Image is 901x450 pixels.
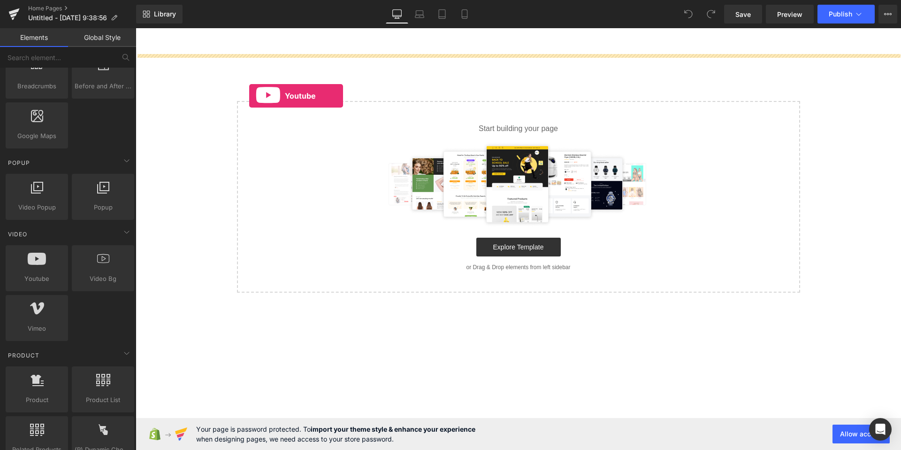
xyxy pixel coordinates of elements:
span: Video Bg [75,274,131,284]
p: or Drag & Drop elements from left sidebar [116,236,649,242]
a: Mobile [453,5,476,23]
a: New Library [136,5,183,23]
span: Your page is password protected. To when designing pages, we need access to your store password. [196,424,475,444]
span: Preview [777,9,802,19]
a: Desktop [386,5,408,23]
div: Open Intercom Messenger [869,418,892,441]
span: Vimeo [8,324,65,334]
p: Start building your page [116,95,649,106]
button: Allow access [832,425,890,443]
span: Product [8,395,65,405]
button: Publish [817,5,875,23]
span: Video [7,230,28,239]
span: Untitled - [DATE] 9:38:56 [28,14,107,22]
span: Video Popup [8,202,65,212]
span: Google Maps [8,131,65,141]
a: Home Pages [28,5,136,12]
span: Product List [75,395,131,405]
span: Library [154,10,176,18]
span: Before and After Images [75,81,131,91]
a: Explore Template [341,209,425,228]
strong: import your theme style & enhance your experience [311,425,475,433]
span: Popup [7,158,31,167]
a: Preview [766,5,814,23]
span: Save [735,9,751,19]
button: More [878,5,897,23]
button: Undo [679,5,698,23]
span: Popup [75,202,131,212]
button: Redo [702,5,720,23]
span: Youtube [8,274,65,284]
span: Product [7,351,40,360]
a: Tablet [431,5,453,23]
a: Global Style [68,28,136,47]
span: Publish [829,10,852,18]
span: Breadcrumbs [8,81,65,91]
a: Laptop [408,5,431,23]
